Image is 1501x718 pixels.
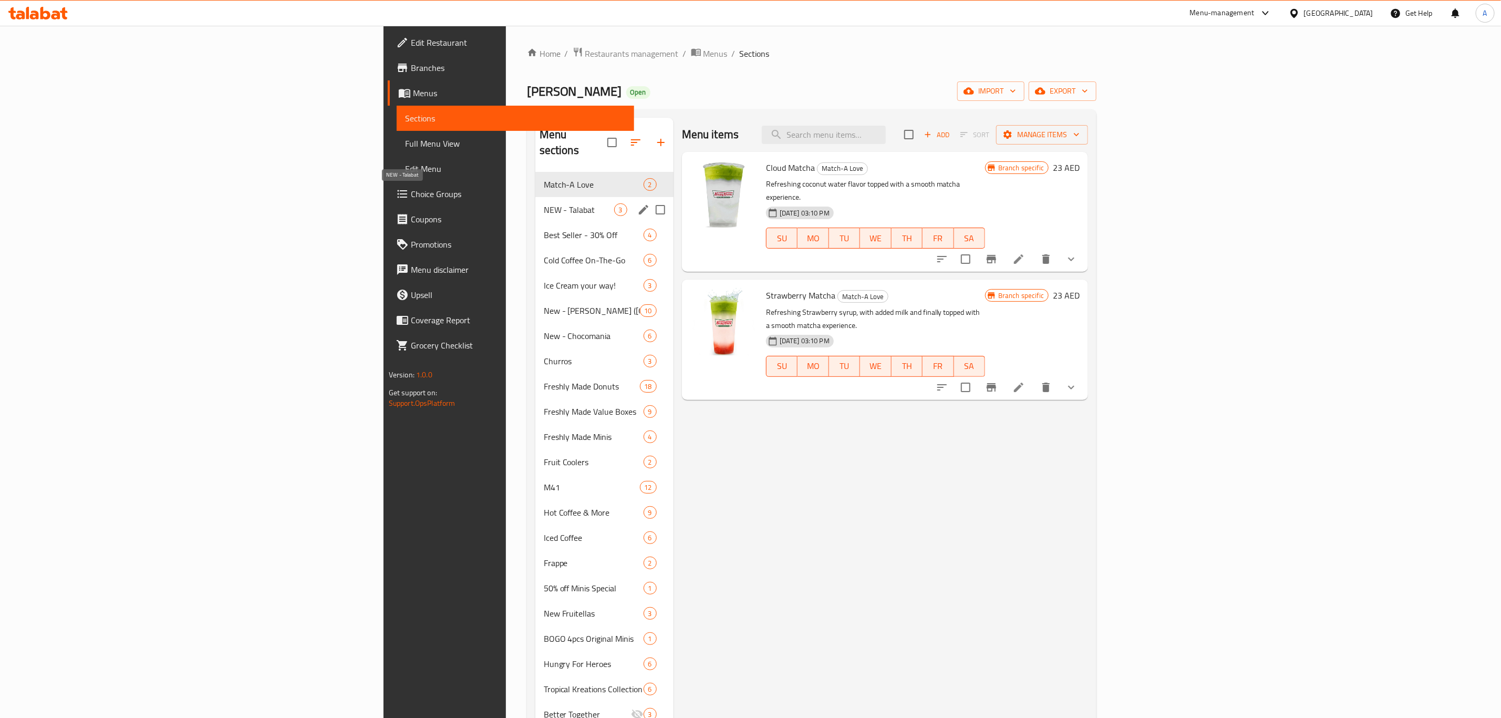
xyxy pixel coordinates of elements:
[644,558,656,568] span: 2
[829,228,860,249] button: TU
[802,231,824,246] span: MO
[644,609,656,619] span: 3
[535,676,674,702] div: Tropical Kreations Collection6
[1037,85,1088,98] span: export
[411,263,626,276] span: Menu disclaimer
[920,127,954,143] span: Add item
[837,290,888,303] div: Match-A Love
[644,407,656,417] span: 9
[644,356,656,366] span: 3
[626,88,650,97] span: Open
[644,330,657,342] div: items
[644,254,657,266] div: items
[535,651,674,676] div: Hungry For Heroes6
[544,304,640,317] div: New - Harry Potter (House of Hogwarts)
[644,632,657,645] div: items
[411,314,626,326] span: Coverage Report
[411,36,626,49] span: Edit Restaurant
[955,376,977,398] span: Select to update
[640,306,656,316] span: 10
[817,162,867,175] span: Match-A Love
[411,339,626,352] span: Grocery Checklist
[544,330,644,342] span: New - Chocomania
[771,231,793,246] span: SU
[923,228,954,249] button: FR
[927,231,949,246] span: FR
[644,180,656,190] span: 2
[864,231,887,246] span: WE
[535,172,674,197] div: Match-A Love2
[817,162,868,175] div: Match-A Love
[544,254,644,266] span: Cold Coffee On-The-Go
[626,86,650,99] div: Open
[957,81,1024,101] button: import
[535,323,674,348] div: New - Chocomania6
[833,358,856,374] span: TU
[1033,375,1059,400] button: delete
[860,228,891,249] button: WE
[644,331,656,341] span: 6
[388,181,634,207] a: Choice Groups
[644,684,656,694] span: 6
[535,475,674,500] div: M4112
[644,281,656,291] span: 3
[923,356,954,377] button: FR
[644,457,656,467] span: 2
[1065,381,1078,394] svg: Show Choices
[966,85,1016,98] span: import
[535,374,674,399] div: Freshly Made Donuts18
[636,202,651,218] button: edit
[929,247,955,272] button: sort-choices
[544,430,644,443] span: Freshly Made Minis
[614,203,627,216] div: items
[535,222,674,248] div: Best Seller - 30% Off4
[766,178,985,204] p: Refreshing coconut water flavor topped with a smooth matcha experience.
[920,127,954,143] button: Add
[644,583,656,593] span: 1
[544,178,644,191] span: Match-A Love
[1483,7,1487,19] span: A
[544,380,640,393] div: Freshly Made Donuts
[388,232,634,257] a: Promotions
[864,358,887,374] span: WE
[740,47,770,60] span: Sections
[411,61,626,74] span: Branches
[640,481,657,494] div: items
[860,356,891,377] button: WE
[644,557,657,569] div: items
[829,356,860,377] button: TU
[615,205,627,215] span: 3
[544,279,644,292] span: Ice Cream your way!
[544,531,644,544] span: Iced Coffee
[544,683,644,695] span: Tropical Kreations Collection
[544,506,644,519] span: Hot Coffee & More
[544,405,644,418] div: Freshly Made Value Boxes
[644,659,656,669] span: 6
[766,160,815,176] span: Cloud Matcha
[1005,128,1080,141] span: Manage items
[644,405,657,418] div: items
[1053,288,1080,303] h6: 23 AED
[388,257,634,282] a: Menu disclaimer
[544,607,644,620] span: New Fruitellas
[762,126,886,144] input: search
[544,632,644,645] span: BOGO 4pcs Original Minis
[923,129,951,141] span: Add
[927,358,949,374] span: FR
[544,658,644,670] span: Hungry For Heroes
[798,228,829,249] button: MO
[896,358,918,374] span: TH
[996,125,1088,145] button: Manage items
[544,481,640,494] span: M41
[623,130,648,155] span: Sort sections
[544,557,644,569] div: Frappe
[1190,7,1255,19] div: Menu-management
[388,30,634,55] a: Edit Restaurant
